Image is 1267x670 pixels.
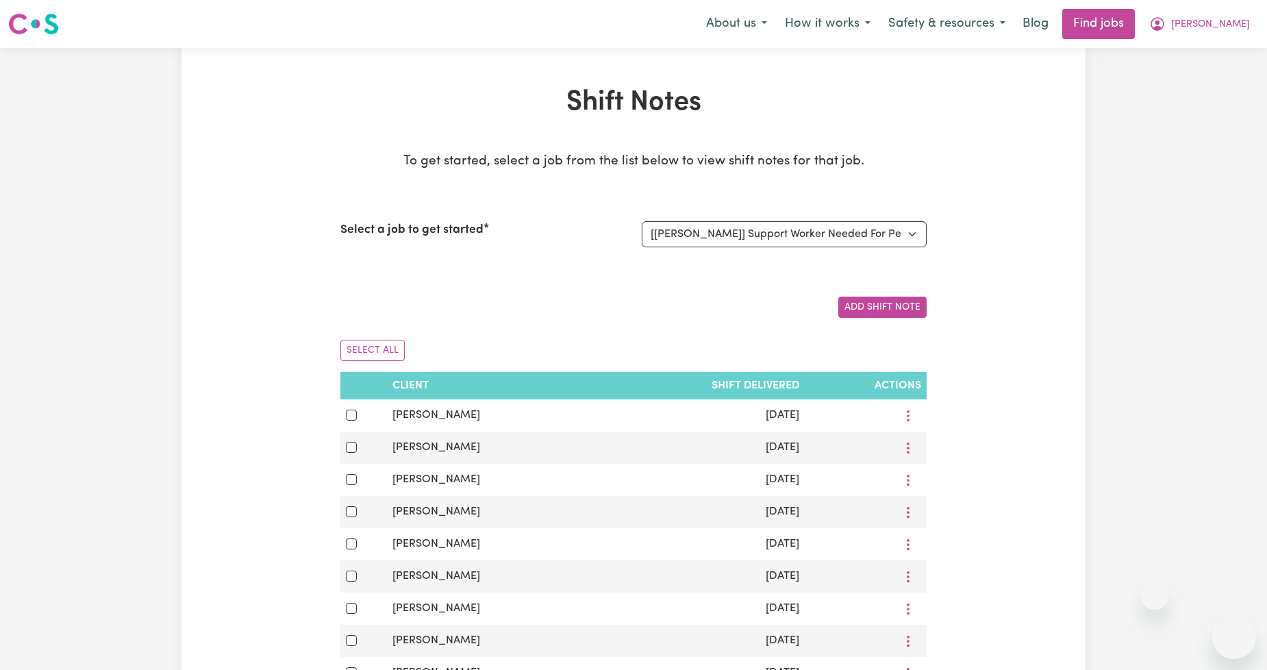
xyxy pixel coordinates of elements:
button: More options [895,469,921,491]
span: [PERSON_NAME] [1171,17,1250,32]
button: More options [895,534,921,555]
a: Find jobs [1062,9,1135,39]
p: To get started, select a job from the list below to view shift notes for that job. [340,152,927,172]
td: [DATE] [596,593,805,625]
img: Careseekers logo [8,12,59,36]
span: [PERSON_NAME] [392,410,480,421]
button: My Account [1140,10,1259,38]
td: [DATE] [596,496,805,528]
td: [DATE] [596,625,805,657]
span: [PERSON_NAME] [392,442,480,453]
button: More options [895,598,921,619]
iframe: Button to launch messaging window [1212,615,1256,659]
span: [PERSON_NAME] [392,506,480,517]
button: More options [895,405,921,426]
td: [DATE] [596,432,805,464]
span: [PERSON_NAME] [392,474,480,485]
button: How it works [776,10,879,38]
iframe: Close message [1141,582,1168,610]
span: [PERSON_NAME] [392,635,480,646]
button: Safety & resources [879,10,1014,38]
span: [PERSON_NAME] [392,603,480,614]
button: About us [697,10,776,38]
button: More options [895,630,921,652]
a: Blog [1014,9,1057,39]
a: Careseekers logo [8,8,59,40]
td: [DATE] [596,560,805,593]
label: Select a job to get started [340,221,484,239]
span: Client [392,380,429,391]
button: More options [895,437,921,458]
h1: Shift Notes [340,86,927,119]
button: Select All [340,340,405,361]
th: Shift delivered [596,372,805,399]
td: [DATE] [596,528,805,560]
th: Actions [805,372,927,399]
span: [PERSON_NAME] [392,538,480,549]
td: [DATE] [596,399,805,432]
td: [DATE] [596,464,805,496]
button: More options [895,501,921,523]
span: [PERSON_NAME] [392,571,480,582]
button: Add a new shift note for the selected job [838,297,927,318]
button: More options [895,566,921,587]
